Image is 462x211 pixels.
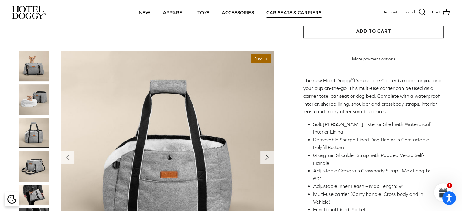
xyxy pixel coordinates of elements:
span: New in [251,54,271,63]
a: Search [404,9,426,16]
span: Account [383,10,398,14]
li: Multi-use carrier (Carry handle, Cross body and in Vehicle) [313,190,439,206]
a: APPAREL [157,2,190,23]
button: Add to Cart [303,24,444,38]
li: Adjustable Inner Leash – Max Length: 9” [313,182,439,190]
sup: ® [351,77,354,81]
div: Primary navigation [90,2,370,23]
a: NEW [133,2,156,23]
span: Search [404,9,416,15]
a: Account [383,9,398,15]
li: Soft [PERSON_NAME] Exterior Shell with Waterproof Interior Lining [313,121,439,136]
li: Adjustable Grosgrain Crossbody Strap– Max Length: 60” [313,167,439,182]
button: Cookie policy [6,194,17,205]
img: Cookie policy [7,195,16,204]
img: hoteldoggycom [12,6,46,19]
button: Previous [61,151,74,164]
button: Next [260,151,274,164]
p: The new Hotel Doggy Deluxe Tote Carrier is made for you and your pup on-the-go. This multi-use ca... [303,77,444,116]
li: Grosgrain Shoulder Strap with Padded Velcro Self-Handle [313,151,439,167]
a: Cart [432,9,450,16]
a: ACCESSORIES [216,2,259,23]
div: Cookie policy [5,192,19,206]
span: Cart [432,9,440,15]
a: CAR SEATS & CARRIERS [261,2,327,23]
a: TOYS [192,2,215,23]
a: More payment options [303,56,444,62]
li: Removable Sherpa Lined Dog Bed with Comfortable Polyfill Bottom [313,136,439,151]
